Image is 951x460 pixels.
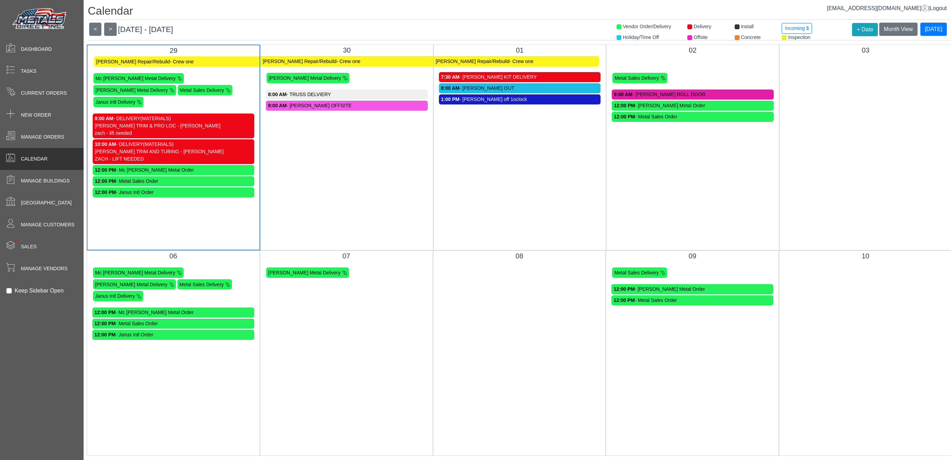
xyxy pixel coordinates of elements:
span: - Crew one [337,59,360,64]
div: - [PERSON_NAME] KIT DELIVERY [441,73,598,81]
span: Metal Sales Delivery [614,75,659,81]
span: New Order [21,111,51,119]
div: - Janus Intl Order [94,331,252,338]
span: [PERSON_NAME] Repair/Rebuild [263,59,337,64]
strong: 12:00 PM [95,178,116,184]
div: - Metal Sales Order [614,113,771,120]
div: - [PERSON_NAME] Metal Order [614,102,771,109]
span: - Crew one [509,59,533,64]
span: Holiday/Time Off [623,34,659,40]
div: - [PERSON_NAME] ROLL DOOR [614,91,771,98]
button: > [104,23,116,36]
img: Metals Direct Inc Logo [10,6,70,32]
div: [PERSON_NAME] TRIM AND TUBING - [PERSON_NAME] [95,148,252,155]
strong: 12:00 PM [614,114,635,119]
div: - [PERSON_NAME] OFFSITE [268,102,425,109]
span: [PERSON_NAME] Repair/Rebuild [436,59,510,64]
strong: 8:00 AM [95,116,113,121]
strong: 12:00 PM [94,332,116,337]
div: - Metal Sales Order [613,297,771,304]
button: < [89,23,101,36]
label: Keep Sidebar Open [15,287,64,295]
div: - Metal Sales Order [95,178,252,185]
div: - DELIVERY [95,115,252,122]
strong: 10:00 AM [95,141,116,147]
span: Calendar [21,155,47,163]
span: Metal Sales Delivery [614,270,659,275]
div: 09 [611,251,773,261]
span: Janus Intl Delivery [95,293,135,299]
div: - [PERSON_NAME] Metal Order [613,286,771,293]
div: 30 [266,45,427,55]
span: (MATERIALS) [140,116,171,121]
div: - [PERSON_NAME] off 1oclock [441,96,598,103]
span: Offsite [694,34,708,40]
div: 06 [92,251,254,261]
span: Janus Intl Delivery [95,99,135,105]
strong: 12:00 PM [614,103,635,108]
div: 29 [93,45,254,56]
div: 02 [612,45,773,55]
strong: 9:00 AM [268,103,286,108]
div: 07 [265,251,427,261]
span: Mc [PERSON_NAME] Metal Delivery [95,270,175,275]
span: [PERSON_NAME] Metal Delivery [268,270,341,275]
div: 01 [439,45,601,55]
span: Month View [884,26,913,32]
span: [PERSON_NAME] Metal Delivery [269,75,341,81]
strong: 12:00 PM [95,167,116,173]
strong: 8:00 AM [268,92,286,97]
span: Sales [21,243,37,250]
span: [DATE] - [DATE] [118,25,173,34]
span: Manage Orders [21,133,64,141]
strong: 12:00 PM [94,321,116,326]
span: Concrete [741,34,761,40]
div: - Mc [PERSON_NAME] Metal Order [95,166,252,174]
div: ZACH - LIFT NEEDED [95,155,252,163]
span: [PERSON_NAME] Metal Delivery [95,87,168,93]
span: Dashboard [21,46,52,53]
span: (MATERIALS) [143,141,174,147]
div: 10 [784,251,946,261]
span: • [7,229,24,252]
span: Tasks [21,68,37,75]
span: Inspection [788,34,810,40]
strong: 8:00 AM [441,85,459,91]
div: - TRUSS DELVIERY [268,91,425,98]
button: Month View [879,23,917,36]
div: 08 [439,251,601,261]
span: [GEOGRAPHIC_DATA] [21,199,72,206]
div: - [PERSON_NAME] OUT [441,85,598,92]
div: 03 [785,45,946,55]
span: Manage Customers [21,221,75,228]
button: Incoming $ [782,23,812,34]
strong: 12:00 PM [613,286,635,292]
span: Mc [PERSON_NAME] Metal Delivery [95,76,176,81]
div: [PERSON_NAME] TRIM & PRO LOC - [PERSON_NAME] [95,122,252,130]
strong: 9:00 AM [614,92,632,97]
span: Vendor Order/Delivery [623,24,671,29]
button: + Date [852,23,878,36]
span: Metal Sales Delivery [180,87,224,93]
span: Delivery [694,24,711,29]
span: Metal Sales Delivery [179,281,224,287]
div: | [827,4,947,13]
span: - Crew one [170,59,194,64]
strong: 12:00 PM [95,189,116,195]
a: [EMAIL_ADDRESS][DOMAIN_NAME] [827,5,928,11]
strong: 1:00 PM [441,96,459,102]
span: [PERSON_NAME] Repair/Rebuild [96,59,170,64]
span: Manage Buildings [21,177,70,185]
div: - DELIVERY [95,141,252,148]
strong: 7:30 AM [441,74,459,80]
strong: 12:00 PM [94,310,116,315]
strong: 12:00 PM [613,297,635,303]
div: zach - lift needed [95,130,252,137]
span: [PERSON_NAME] Metal Delivery [95,281,168,287]
span: Logout [930,5,947,11]
button: [DATE] [920,23,947,36]
span: Manage Vendors [21,265,68,272]
span: Current Orders [21,89,67,97]
div: - Metal Sales Order [94,320,252,327]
